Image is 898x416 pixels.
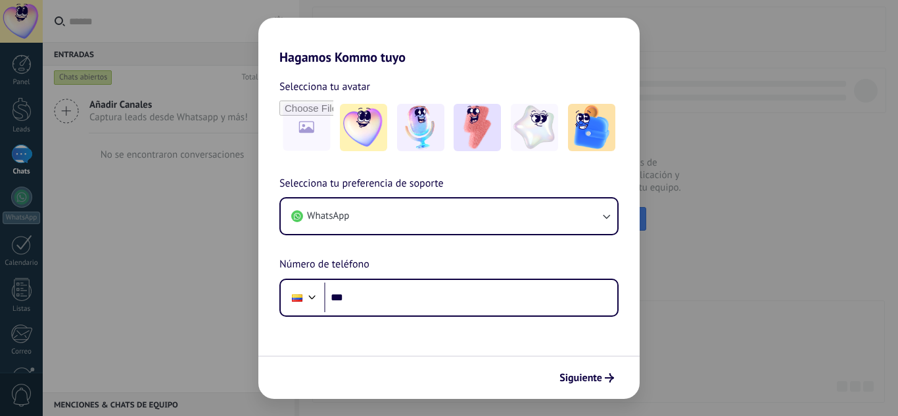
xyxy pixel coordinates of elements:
[511,104,558,151] img: -4.jpeg
[568,104,615,151] img: -5.jpeg
[281,198,617,234] button: WhatsApp
[279,78,370,95] span: Selecciona tu avatar
[279,175,444,193] span: Selecciona tu preferencia de soporte
[307,210,349,223] span: WhatsApp
[559,373,602,382] span: Siguiente
[285,284,310,312] div: Colombia: + 57
[340,104,387,151] img: -1.jpeg
[454,104,501,151] img: -3.jpeg
[397,104,444,151] img: -2.jpeg
[279,256,369,273] span: Número de teléfono
[554,367,620,389] button: Siguiente
[258,18,640,65] h2: Hagamos Kommo tuyo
